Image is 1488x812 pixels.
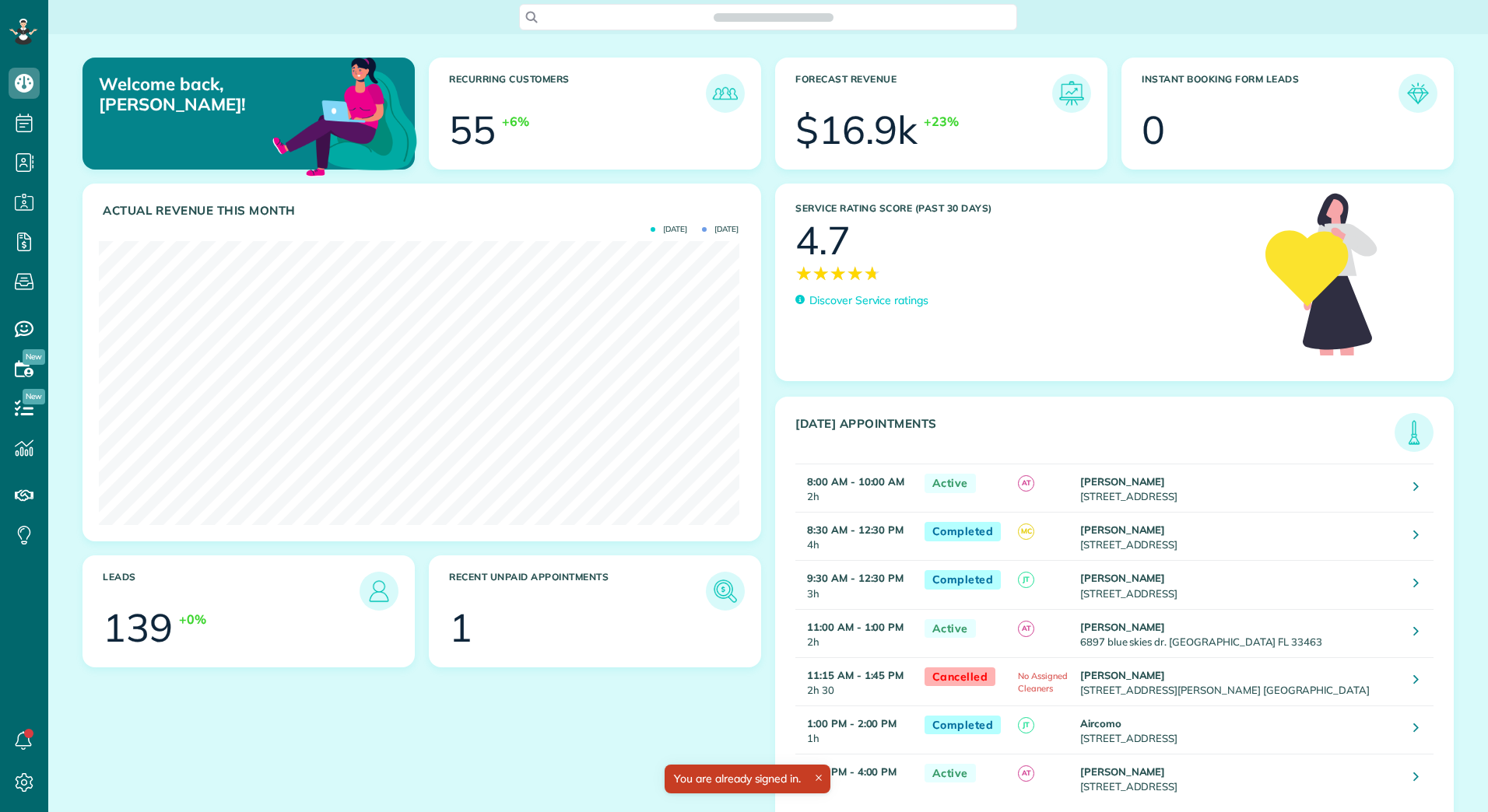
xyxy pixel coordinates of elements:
div: +0% [179,611,206,628]
span: New [23,389,45,404]
span: AT [1018,621,1034,637]
span: ★ [864,260,881,287]
td: 2h 30 [795,657,917,705]
strong: 8:30 AM - 12:30 PM [807,523,904,536]
td: 6897 blue skies dr. [GEOGRAPHIC_DATA] FL 33463 [1076,609,1402,657]
div: 139 [103,608,173,647]
strong: Aircomo [1080,717,1121,730]
strong: 2:00 PM - 4:00 PM [807,765,897,778]
span: JT [1018,572,1034,588]
td: 2h [795,609,917,657]
span: Active [925,764,976,783]
img: icon_recurring_customers-cf858462ba22bcd05b5a5880d41d6543d210077de5bb9ebc9590e49fd87d84ed.png [710,78,741,109]
strong: [PERSON_NAME] [1080,621,1166,633]
strong: [PERSON_NAME] [1080,572,1166,584]
img: icon_forecast_revenue-8c13a41c7ed35a8dcfafea3cbb826a0462acb37728057bba2d056411b612bbbe.png [1056,78,1087,109]
strong: 1:00 PM - 2:00 PM [807,717,897,730]
td: 2h [795,464,917,513]
h3: Service Rating score (past 30 days) [795,203,1250,214]
h3: Recent unpaid appointments [449,572,706,611]
div: 1 [449,608,472,647]
div: 0 [1142,110,1165,149]
img: dashboard_welcome-42a62b7d889689a78055ac9021e634bf52bae3f8056760290aed330b23ab8690.png [269,40,420,191]
td: 4h [795,513,917,561]
span: New [23,349,45,365]
span: [DATE] [651,226,687,233]
h3: Leads [103,572,360,611]
p: Welcome back, [PERSON_NAME]! [99,74,309,115]
strong: 8:00 AM - 10:00 AM [807,475,904,488]
td: [STREET_ADDRESS] [1076,464,1402,513]
span: MC [1018,523,1034,540]
img: icon_todays_appointments-901f7ab196bb0bea1936b74009e4eb5ffbc2d2711fa7634e0d609ed5ef32b18b.png [1399,417,1430,448]
span: Active [925,474,976,493]
div: +23% [924,113,959,131]
strong: 9:30 AM - 12:30 PM [807,572,904,584]
span: ★ [847,260,864,287]
td: 2h [795,754,917,802]
a: Discover Service ratings [795,292,928,309]
span: ★ [812,260,830,287]
div: You are already signed in. [665,765,830,793]
div: $16.9k [795,110,918,149]
strong: [PERSON_NAME] [1080,765,1166,778]
strong: [PERSON_NAME] [1080,523,1166,536]
div: +6% [502,113,529,131]
span: Active [925,619,976,639]
td: [STREET_ADDRESS][PERSON_NAME] [GEOGRAPHIC_DATA] [1076,657,1402,705]
td: [STREET_ADDRESS] [1076,561,1402,609]
strong: 11:00 AM - 1:00 PM [807,621,904,633]
img: icon_leads-1bed01f49abd5b7fead27621c3d59655bb73ed531f8eeb49469d10e621d6b896.png [363,576,395,607]
span: ★ [795,260,812,287]
h3: Actual Revenue this month [103,204,745,218]
span: No Assigned Cleaners [1018,670,1068,694]
span: ★ [830,260,847,287]
strong: 11:15 AM - 1:45 PM [807,669,904,681]
span: Completed [925,716,1002,735]
h3: Instant Booking Form Leads [1142,74,1399,113]
strong: [PERSON_NAME] [1080,669,1166,681]
div: 55 [449,110,496,149]
td: [STREET_ADDRESS] [1076,513,1402,561]
h3: Recurring Customers [449,74,706,113]
span: Search ZenMaid… [729,9,817,25]
span: [DATE] [702,226,739,233]
h3: [DATE] Appointments [795,417,1395,452]
p: Discover Service ratings [809,292,928,309]
td: 1h [795,705,917,754]
h3: Forecast Revenue [795,74,1052,113]
span: Completed [925,570,1002,590]
div: 4.7 [795,221,851,260]
td: 3h [795,561,917,609]
img: icon_unpaid_appointments-47b8ce3997adf2238b356f14209ab4cced10bd1f174958f3ca8f1d0dd7fffeee.png [710,576,741,607]
img: icon_form_leads-04211a6a04a5b2264e4ee56bc0799ec3eb69b7e499cbb523a139df1d13a81ae0.png [1402,78,1434,109]
span: Cancelled [925,667,996,687]
span: AT [1018,765,1034,782]
td: [STREET_ADDRESS] [1076,705,1402,754]
td: [STREET_ADDRESS] [1076,754,1402,802]
strong: [PERSON_NAME] [1080,475,1166,488]
span: JT [1018,717,1034,733]
span: AT [1018,475,1034,492]
span: Completed [925,522,1002,541]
